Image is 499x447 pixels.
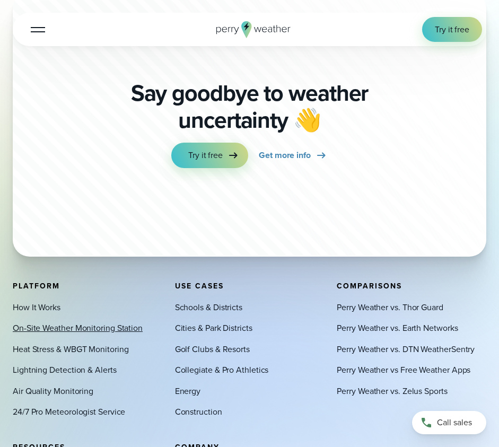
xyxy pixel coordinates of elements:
[13,406,125,418] a: 24/7 Pro Meteorologist Service
[175,322,252,334] a: Cities & Park Districts
[175,406,222,418] a: Construction
[337,281,402,292] span: Comparisons
[259,143,328,168] a: Get more info
[93,80,407,134] p: Say goodbye to weather uncertainty 👋
[337,343,475,355] a: Perry Weather vs. DTN WeatherSentry
[13,343,128,355] a: Heat Stress & WBGT Monitoring
[435,23,469,36] span: Try it free
[175,385,200,397] a: Energy
[13,301,60,313] a: How It Works
[175,301,242,313] a: Schools & Districts
[13,364,117,376] a: Lightning Detection & Alerts
[337,301,443,313] a: Perry Weather vs. Thor Guard
[422,17,482,42] a: Try it free
[13,281,60,292] span: Platform
[175,343,250,355] a: Golf Clubs & Resorts
[337,364,470,376] a: Perry Weather vs Free Weather Apps
[337,322,458,334] a: Perry Weather vs. Earth Networks
[13,322,143,334] a: On-Site Weather Monitoring Station
[175,364,269,376] a: Collegiate & Pro Athletics
[175,281,224,292] span: Use Cases
[13,385,93,397] a: Air Quality Monitoring
[171,143,248,168] a: Try it free
[412,411,486,434] a: Call sales
[437,416,472,428] span: Call sales
[188,149,223,161] span: Try it free
[337,385,447,397] a: Perry Weather vs. Zelus Sports
[259,149,311,161] span: Get more info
